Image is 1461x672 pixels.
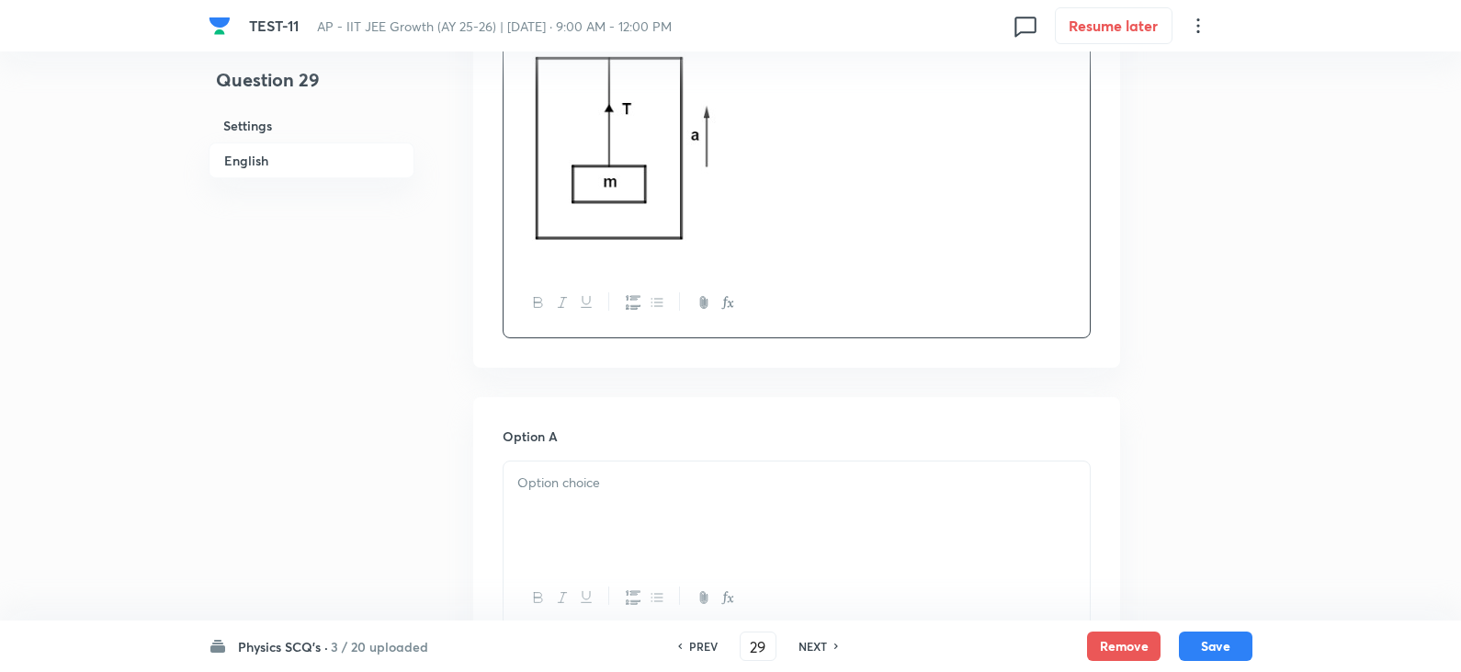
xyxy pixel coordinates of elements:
[249,16,299,35] span: TEST-11
[798,638,827,655] h6: NEXT
[331,637,428,656] h6: 3 / 20 uploaded
[209,108,414,142] h6: Settings
[317,17,672,35] span: AP - IIT JEE Growth (AY 25-26) | [DATE] · 9:00 AM - 12:00 PM
[1179,632,1252,661] button: Save
[689,638,718,655] h6: PREV
[209,15,234,37] a: Company Logo
[1087,632,1161,661] button: Remove
[209,142,414,178] h6: English
[1055,7,1172,44] button: Resume later
[209,15,231,37] img: Company Logo
[517,42,719,254] img: 06-10-25-01:00:11-PM
[503,427,1091,446] h6: Option A
[238,637,328,656] h6: Physics SCQ's ·
[209,66,414,108] h4: Question 29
